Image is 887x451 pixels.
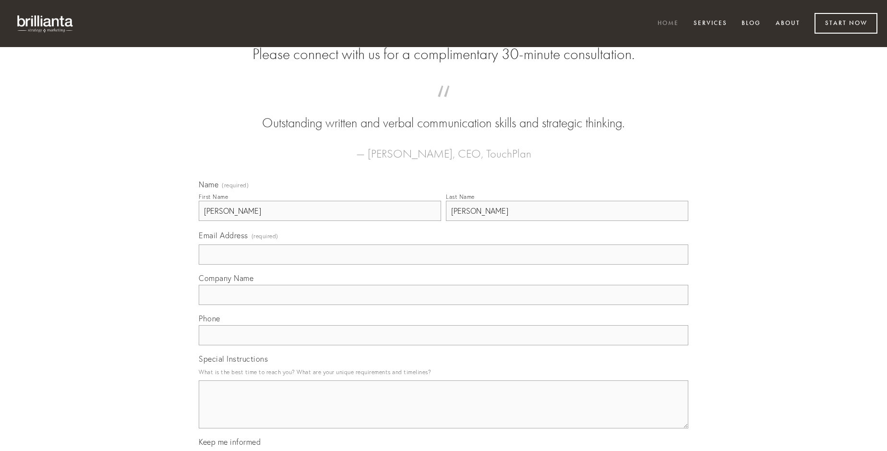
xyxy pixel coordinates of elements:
[199,180,218,189] span: Name
[199,231,248,240] span: Email Address
[214,133,673,163] figcaption: — [PERSON_NAME], CEO, TouchPlan
[769,16,806,32] a: About
[10,10,82,37] img: brillianta - research, strategy, marketing
[446,193,475,200] div: Last Name
[199,354,268,364] span: Special Instructions
[214,95,673,114] span: “
[687,16,733,32] a: Services
[735,16,767,32] a: Blog
[815,13,877,34] a: Start Now
[199,366,688,378] p: What is the best time to reach you? What are your unique requirements and timelines?
[222,183,249,188] span: (required)
[214,95,673,133] blockquote: Outstanding written and verbal communication skills and strategic thinking.
[651,16,685,32] a: Home
[199,314,220,323] span: Phone
[199,45,688,63] h2: Please connect with us for a complimentary 30-minute consultation.
[199,273,253,283] span: Company Name
[199,193,228,200] div: First Name
[252,230,278,243] span: (required)
[199,437,261,447] span: Keep me informed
